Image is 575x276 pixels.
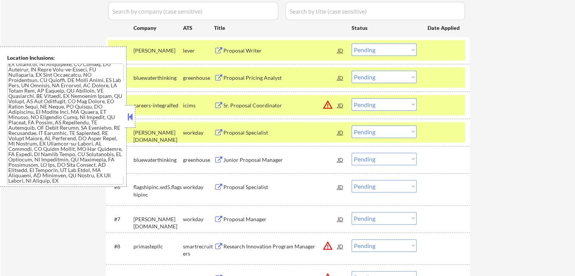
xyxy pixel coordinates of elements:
[285,2,465,20] input: Search by title (case sensitive)
[337,43,344,57] div: JD
[7,54,124,62] div: Location Inclusions:
[183,102,214,109] div: icims
[133,216,183,230] div: [PERSON_NAME][DOMAIN_NAME]
[183,243,214,257] div: smartrecruiters
[183,216,214,223] div: workday
[183,183,214,191] div: workday
[337,98,344,112] div: JD
[322,240,333,251] button: warning_amber
[337,239,344,253] div: JD
[114,216,127,223] div: #7
[214,24,344,32] div: Title
[108,2,278,20] input: Search by company (case sensitive)
[337,71,344,84] div: JD
[183,129,214,136] div: workday
[322,99,333,110] button: warning_amber
[337,212,344,226] div: JD
[223,102,338,109] div: Sr. Proposal Coordinator
[428,24,461,32] div: Date Applied
[223,156,338,164] div: Junior Proposal Manager
[223,183,338,191] div: Proposal Specialist
[133,24,183,32] div: Company
[223,216,338,223] div: Proposal Manager
[183,156,214,164] div: greenhouse
[337,126,344,139] div: JD
[183,24,214,32] div: ATS
[133,243,183,250] div: primastepllc
[133,102,183,109] div: careers-integralfed
[133,47,183,54] div: [PERSON_NAME]
[133,156,183,164] div: bluewaterthinking
[183,47,214,54] div: lever
[183,74,214,82] div: greenhouse
[223,129,338,136] div: Proposal Specialist
[133,129,183,144] div: [PERSON_NAME][DOMAIN_NAME]
[114,243,127,250] div: #8
[133,183,183,198] div: flagshipinc.wd5.flagshipinc
[133,74,183,82] div: bluewaterthinking
[114,183,127,191] div: #6
[223,47,338,54] div: Proposal Writer
[352,21,417,34] div: Status
[337,153,344,166] div: JD
[337,180,344,194] div: JD
[223,74,338,82] div: Proposal Pricing Analyst
[223,243,338,250] div: Research Innovation Program Manager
